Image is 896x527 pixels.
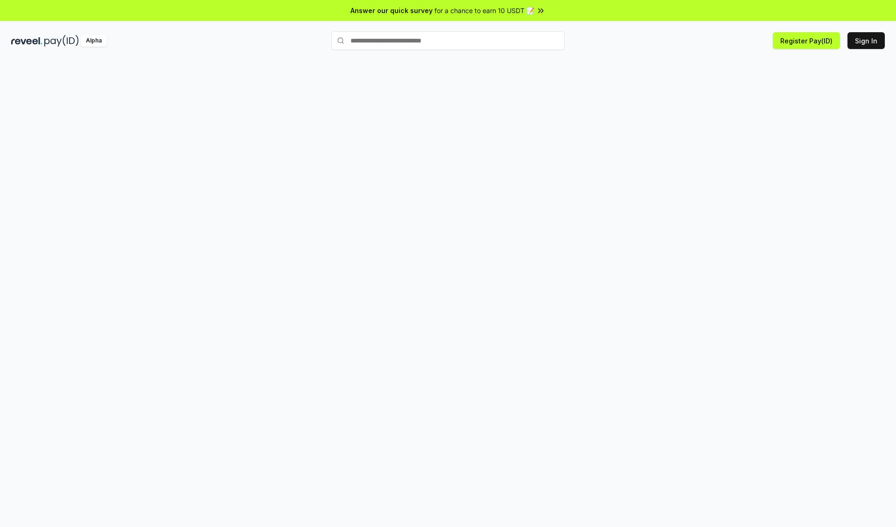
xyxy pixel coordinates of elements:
button: Register Pay(ID) [773,32,840,49]
span: for a chance to earn 10 USDT 📝 [434,6,534,15]
img: pay_id [44,35,79,47]
button: Sign In [847,32,885,49]
div: Alpha [81,35,107,47]
span: Answer our quick survey [350,6,433,15]
img: reveel_dark [11,35,42,47]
